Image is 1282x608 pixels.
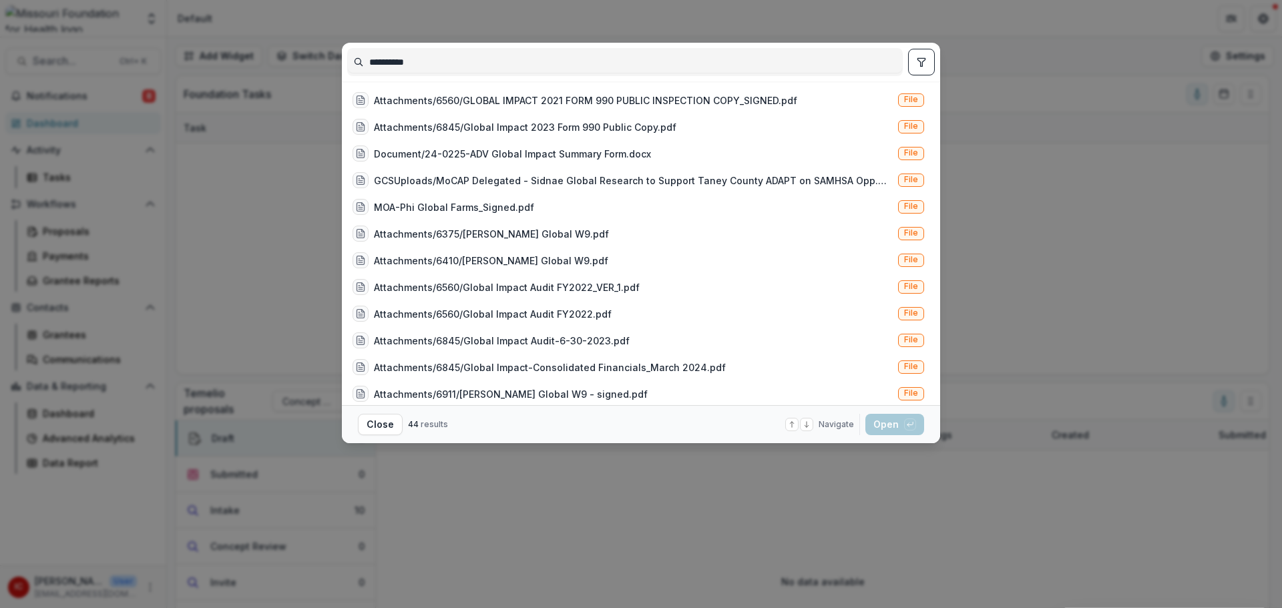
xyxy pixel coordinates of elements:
span: 44 [408,419,419,429]
span: File [904,308,918,318]
span: File [904,121,918,131]
button: Open [865,414,924,435]
button: toggle filters [908,49,935,75]
div: Attachments/6845/Global Impact 2023 Form 990 Public Copy.pdf [374,120,676,134]
span: File [904,228,918,238]
div: Attachments/6845/Global Impact Audit-6-30-2023.pdf [374,334,630,348]
span: File [904,388,918,398]
button: Close [358,414,403,435]
span: File [904,148,918,158]
span: File [904,95,918,104]
span: File [904,255,918,264]
div: Attachments/6560/GLOBAL IMPACT 2021 FORM 990 PUBLIC INSPECTION COPY_SIGNED.pdf [374,93,797,107]
div: Document/24-0225-ADV Global Impact Summary Form.docx [374,147,651,161]
span: File [904,202,918,211]
div: Attachments/6410/[PERSON_NAME] Global W9.pdf [374,254,608,268]
span: File [904,362,918,371]
div: MOA-Phi Global Farms_Signed.pdf [374,200,534,214]
span: Navigate [819,418,854,430]
div: Attachments/6911/[PERSON_NAME] Global W9 - signed.pdf [374,387,648,401]
span: File [904,335,918,344]
div: Attachments/6375/[PERSON_NAME] Global W9.pdf [374,227,609,241]
span: results [421,419,448,429]
div: GCSUploads/MoCAP Delegated - Sidnae Global Research to Support Taney County ADAPT on SAMHSA Opp.msg [374,174,893,188]
span: File [904,175,918,184]
div: Attachments/6845/Global Impact-Consolidated Financials_March 2024.pdf [374,360,726,374]
div: Attachments/6560/Global Impact Audit FY2022_VER_1.pdf [374,280,640,294]
span: File [904,282,918,291]
div: Attachments/6560/Global Impact Audit FY2022.pdf [374,307,612,321]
